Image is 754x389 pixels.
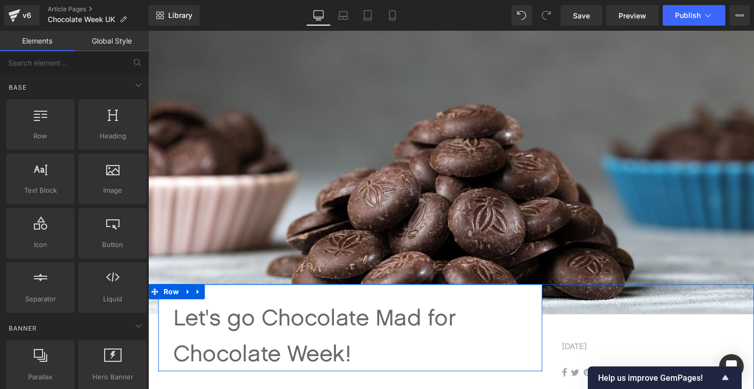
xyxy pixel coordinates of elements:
[573,10,590,21] span: Save
[380,5,405,26] a: Mobile
[424,317,610,331] p: [DATE]
[4,5,39,26] a: v6
[168,11,192,20] span: Library
[26,275,388,349] p: Let's go Chocolate Mad for Chocolate Week!
[34,260,48,275] a: Expand / Collapse
[675,11,701,19] span: Publish
[306,5,331,26] a: Desktop
[663,5,725,26] button: Publish
[82,185,144,196] span: Image
[9,131,71,141] span: Row
[45,260,58,275] a: Expand / Collapse
[598,373,719,383] span: Help us improve GemPages!
[74,31,149,51] a: Global Style
[598,372,731,384] button: Show survey - Help us improve GemPages!
[536,5,557,26] button: Redo
[8,323,38,333] span: Banner
[606,5,659,26] a: Preview
[355,5,380,26] a: Tablet
[511,5,532,26] button: Undo
[9,239,71,250] span: Icon
[82,372,144,382] span: Hero Banner
[82,294,144,304] span: Liquid
[9,185,71,196] span: Text Block
[9,294,71,304] span: Separator
[149,5,200,26] a: New Library
[48,15,115,24] span: Chocolate Week UK
[21,9,33,22] div: v6
[13,260,34,275] span: Row
[619,10,646,21] span: Preview
[8,83,28,92] span: Base
[48,5,149,13] a: Article Pages
[82,239,144,250] span: Button
[331,5,355,26] a: Laptop
[9,372,71,382] span: Parallax
[729,5,750,26] button: More
[719,354,744,379] div: Open Intercom Messenger
[82,131,144,141] span: Heading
